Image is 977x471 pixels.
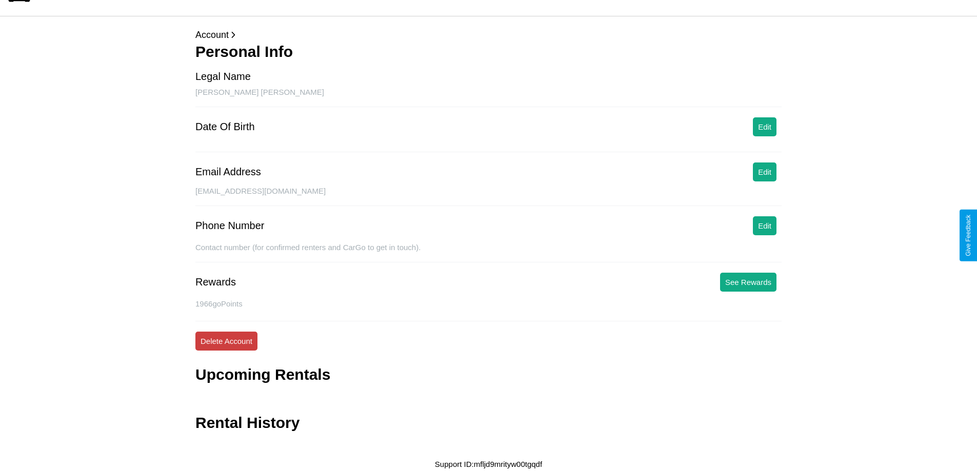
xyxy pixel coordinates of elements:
div: Legal Name [195,71,251,83]
div: Phone Number [195,220,265,232]
button: See Rewards [720,273,776,292]
p: 1966 goPoints [195,297,782,311]
h3: Rental History [195,414,300,432]
button: Edit [753,162,776,181]
button: Edit [753,117,776,136]
p: Support ID: mfljd9mrityw00tgqdf [435,457,542,471]
h3: Personal Info [195,43,782,60]
div: Contact number (for confirmed renters and CarGo to get in touch). [195,243,782,262]
div: Rewards [195,276,236,288]
div: [PERSON_NAME] [PERSON_NAME] [195,88,782,107]
div: Give Feedback [965,215,972,256]
button: Edit [753,216,776,235]
h3: Upcoming Rentals [195,366,330,383]
div: [EMAIL_ADDRESS][DOMAIN_NAME] [195,187,782,206]
p: Account [195,27,782,43]
button: Delete Account [195,332,257,351]
div: Email Address [195,166,261,178]
div: Date Of Birth [195,121,255,133]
